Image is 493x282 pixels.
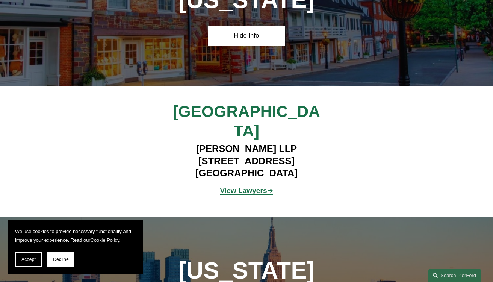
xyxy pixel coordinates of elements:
[53,257,69,262] span: Decline
[208,26,285,46] a: Hide Info
[47,252,74,267] button: Decline
[428,269,481,282] a: Search this site
[15,252,42,267] button: Accept
[220,186,267,194] strong: View Lawyers
[173,102,320,140] span: [GEOGRAPHIC_DATA]
[21,257,36,262] span: Accept
[15,227,135,244] p: We use cookies to provide necessary functionality and improve your experience. Read our .
[220,186,273,194] a: View Lawyers➔
[150,143,343,179] h4: [PERSON_NAME] LLP [STREET_ADDRESS] [GEOGRAPHIC_DATA]
[220,186,273,194] span: ➔
[8,220,143,274] section: Cookie banner
[91,237,119,243] a: Cookie Policy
